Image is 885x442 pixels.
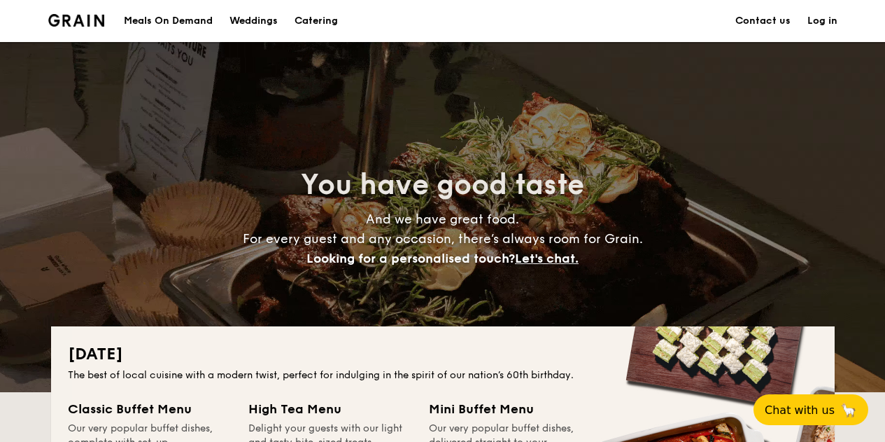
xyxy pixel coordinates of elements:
span: And we have great food. For every guest and any occasion, there’s always room for Grain. [243,212,643,266]
h2: [DATE] [68,343,818,366]
a: Logotype [48,14,105,27]
div: Classic Buffet Menu [68,399,232,419]
div: Mini Buffet Menu [429,399,593,419]
span: 🦙 [840,402,857,418]
img: Grain [48,14,105,27]
span: Let's chat. [515,251,579,266]
span: Chat with us [765,403,835,417]
button: Chat with us🦙 [753,394,868,425]
div: High Tea Menu [248,399,412,419]
span: Looking for a personalised touch? [306,251,515,266]
span: You have good taste [301,168,584,202]
div: The best of local cuisine with a modern twist, perfect for indulging in the spirit of our nation’... [68,368,818,382]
